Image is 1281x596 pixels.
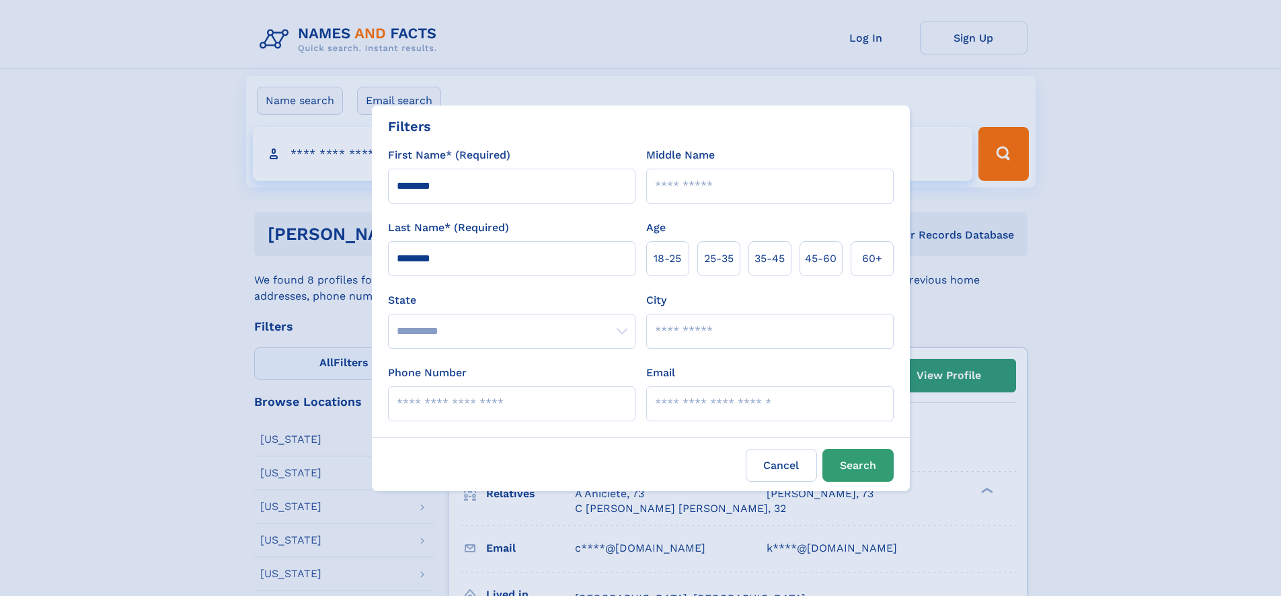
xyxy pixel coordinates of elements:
[646,292,666,308] label: City
[654,251,681,267] span: 18‑25
[704,251,734,267] span: 25‑35
[646,365,675,381] label: Email
[822,449,894,482] button: Search
[388,220,509,236] label: Last Name* (Required)
[388,116,431,136] div: Filters
[862,251,882,267] span: 60+
[805,251,837,267] span: 45‑60
[388,147,510,163] label: First Name* (Required)
[646,147,715,163] label: Middle Name
[754,251,785,267] span: 35‑45
[646,220,666,236] label: Age
[746,449,817,482] label: Cancel
[388,365,467,381] label: Phone Number
[388,292,635,308] label: State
